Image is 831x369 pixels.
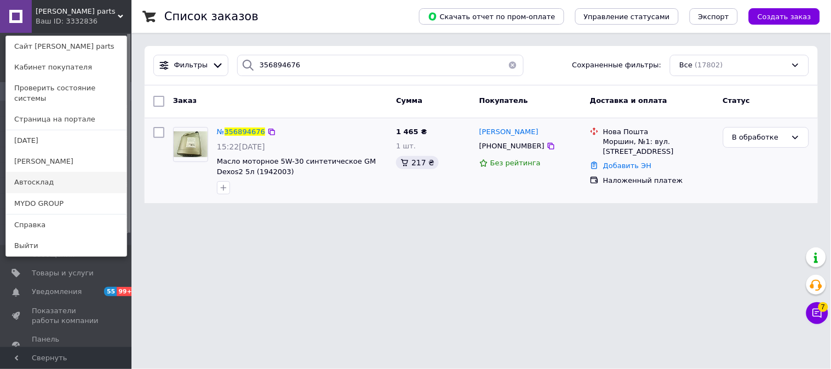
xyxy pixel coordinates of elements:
[6,215,127,235] a: Справка
[603,162,651,170] a: Добавить ЭН
[584,13,670,21] span: Управление статусами
[32,287,82,297] span: Уведомления
[225,128,265,136] span: 356894676
[173,96,197,105] span: Заказ
[603,176,714,186] div: Наложенный платеж
[104,287,117,296] span: 55
[237,55,524,76] input: Поиск по номеру заказа, ФИО покупателя, номеру телефона, Email, номеру накладной
[6,172,127,193] a: Автосклад
[6,130,127,151] a: [DATE]
[217,157,376,176] a: Масло моторное 5W-30 синтетическое GM Dexos2 5л (1942003)
[738,12,820,20] a: Создать заказ
[396,96,422,105] span: Сумма
[679,60,692,71] span: Все
[32,335,101,354] span: Панель управления
[6,57,127,78] a: Кабинет покупателя
[603,137,714,157] div: Моршин, №1: вул. [STREET_ADDRESS]
[732,132,787,143] div: В обработке
[36,7,118,16] span: Diana parts
[173,127,208,162] a: Фото товару
[603,127,714,137] div: Нова Пошта
[396,156,439,169] div: 217 ₴
[6,36,127,57] a: Сайт [PERSON_NAME] parts
[217,128,225,136] span: №
[6,78,127,108] a: Проверить состояние системы
[419,8,564,25] button: Скачать отчет по пром-оплате
[479,96,528,105] span: Покупатель
[690,8,738,25] button: Экспорт
[36,16,82,26] div: Ваш ID: 3332836
[479,128,538,136] span: [PERSON_NAME]
[806,302,828,324] button: Чат с покупателем7
[428,11,555,21] span: Скачать отчет по пром-оплате
[32,306,101,326] span: Показатели работы компании
[572,60,662,71] span: Сохраненные фильтры:
[590,96,667,105] span: Доставка и оплата
[575,8,679,25] button: Управление статусами
[698,13,729,21] span: Экспорт
[32,268,94,278] span: Товары и услуги
[490,159,541,167] span: Без рейтинга
[174,60,208,71] span: Фильтры
[217,128,265,136] a: №356894676
[723,96,750,105] span: Статус
[6,235,127,256] a: Выйти
[217,142,265,151] span: 15:22[DATE]
[174,131,208,157] img: Фото товару
[479,127,538,137] a: [PERSON_NAME]
[6,193,127,214] a: MYDO GROUP
[396,142,416,150] span: 1 шт.
[479,142,545,150] span: [PHONE_NUMBER]
[695,61,724,69] span: (17802)
[117,287,135,296] span: 99+
[749,8,820,25] button: Создать заказ
[6,109,127,130] a: Страница на портале
[164,10,259,23] h1: Список заказов
[396,128,427,136] span: 1 465 ₴
[502,55,524,76] button: Очистить
[818,302,828,312] span: 7
[6,151,127,172] a: [PERSON_NAME]
[758,13,811,21] span: Создать заказ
